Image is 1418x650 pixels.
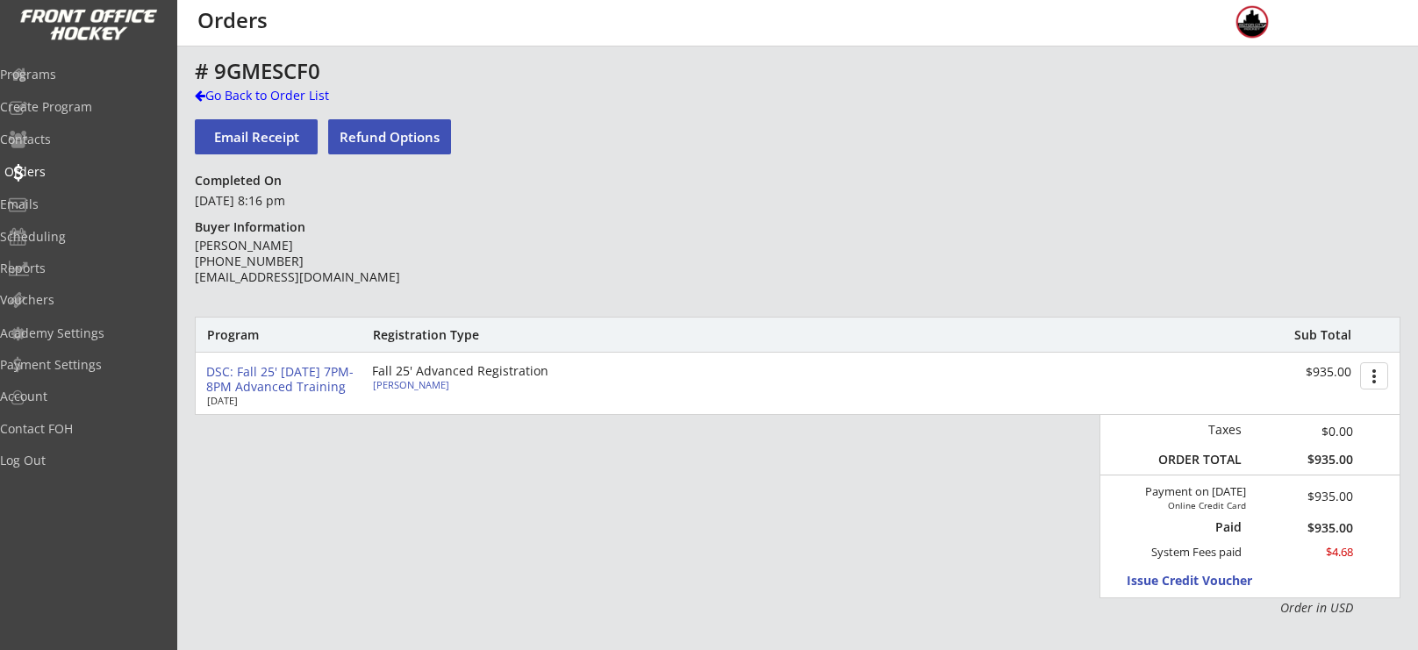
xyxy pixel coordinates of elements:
[4,166,162,178] div: Orders
[1360,362,1388,389] button: more_vert
[1147,500,1246,511] div: Online Credit Card
[195,119,318,154] button: Email Receipt
[1254,545,1354,560] div: $4.68
[195,238,448,286] div: [PERSON_NAME] [PHONE_NUMBER] [EMAIL_ADDRESS][DOMAIN_NAME]
[373,380,569,389] div: [PERSON_NAME]
[195,173,290,189] div: Completed On
[1254,452,1354,468] div: $935.00
[1135,545,1242,560] div: System Fees paid
[372,365,574,377] div: Fall 25' Advanced Registration
[1254,422,1354,440] div: $0.00
[207,396,347,405] div: [DATE]
[195,87,376,104] div: Go Back to Order List
[1150,422,1242,438] div: Taxes
[1275,327,1351,343] div: Sub Total
[195,192,448,210] div: [DATE] 8:16 pm
[1150,452,1242,468] div: ORDER TOTAL
[1269,490,1354,503] div: $935.00
[1254,522,1354,534] div: $935.00
[1243,365,1351,380] div: $935.00
[328,119,451,154] button: Refund Options
[1106,485,1246,499] div: Payment on [DATE]
[195,61,1035,82] div: # 9GMESCF0
[1161,519,1242,535] div: Paid
[195,219,313,235] div: Buyer Information
[207,327,302,343] div: Program
[1150,599,1353,617] div: Order in USD
[1127,569,1289,593] button: Issue Credit Voucher
[373,327,574,343] div: Registration Type
[206,365,358,395] div: DSC: Fall 25' [DATE] 7PM-8PM Advanced Training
